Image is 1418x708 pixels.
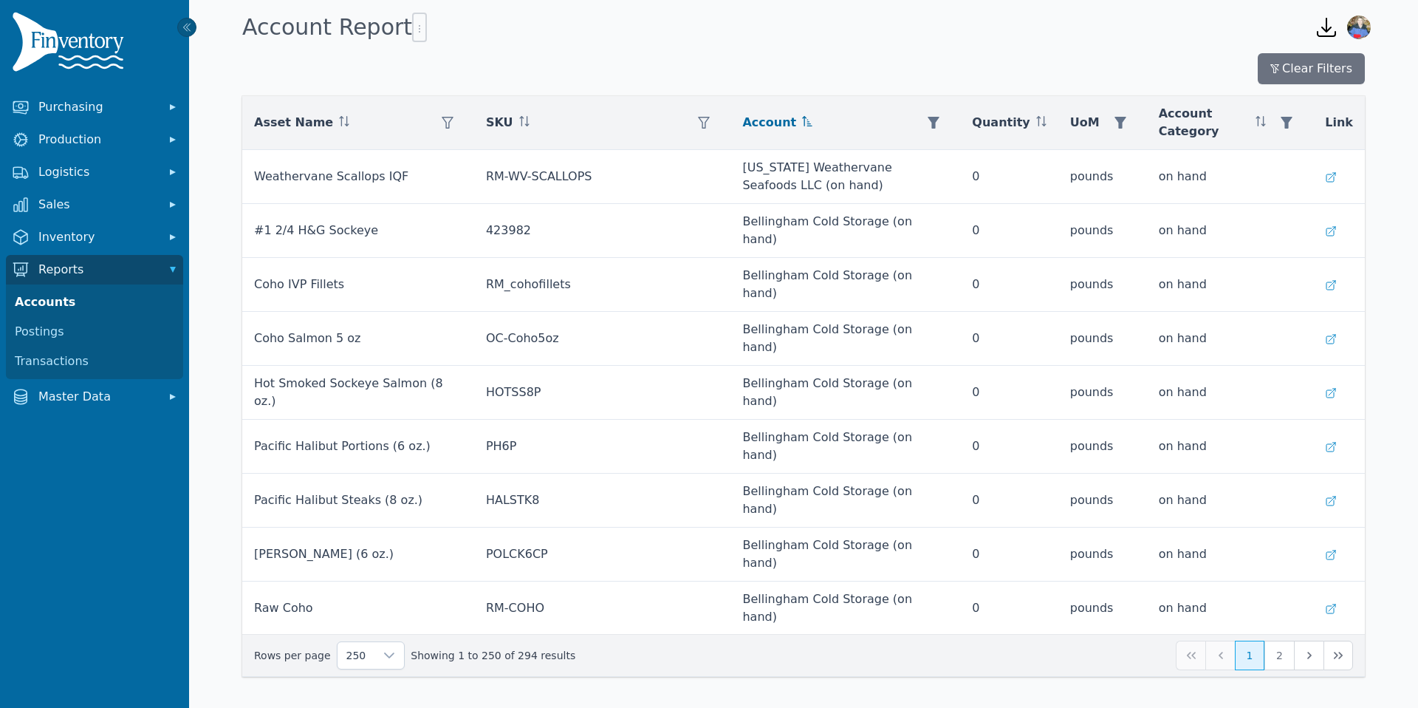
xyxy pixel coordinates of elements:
[474,474,731,528] td: HALSTK8
[960,420,1058,474] td: 0
[1147,474,1314,528] td: on hand
[730,420,960,474] td: Bellingham Cold Storage (on hand)
[474,420,731,474] td: PH6P
[960,582,1058,636] td: 0
[474,204,731,258] td: 423982
[9,287,180,317] a: Accounts
[1058,312,1147,366] td: pounds
[9,317,180,347] a: Postings
[338,642,375,669] span: Rows per page
[1235,641,1264,670] button: Page 1
[960,312,1058,366] td: 0
[1147,258,1314,312] td: on hand
[1147,420,1314,474] td: on hand
[38,131,157,149] span: Production
[1070,114,1100,132] span: UoM
[474,582,731,636] td: RM-COHO
[1058,474,1147,528] td: pounds
[242,420,474,474] td: Pacific Halibut Portions (6 oz.)
[38,261,157,279] span: Reports
[1058,528,1147,582] td: pounds
[242,204,474,258] td: #1 2/4 H&G Sockeye
[6,255,183,285] button: Reports
[960,258,1058,312] td: 0
[730,258,960,312] td: Bellingham Cold Storage (on hand)
[486,114,513,132] span: SKU
[730,366,960,420] td: Bellingham Cold Storage (on hand)
[1159,105,1250,140] span: Account Category
[6,382,183,412] button: Master Data
[474,312,731,366] td: OC-Coho5oz
[38,388,157,406] span: Master Data
[6,222,183,252] button: Inventory
[1147,312,1314,366] td: on hand
[730,150,960,204] td: [US_STATE] Weathervane Seafoods LLC (on hand)
[6,157,183,187] button: Logistics
[960,204,1058,258] td: 0
[730,312,960,366] td: Bellingham Cold Storage (on hand)
[242,13,427,42] h1: Account Report
[38,196,157,214] span: Sales
[1147,582,1314,636] td: on hand
[1058,204,1147,258] td: pounds
[1058,258,1147,312] td: pounds
[1147,528,1314,582] td: on hand
[242,582,474,636] td: Raw Coho
[474,258,731,312] td: RM_cohofillets
[1147,204,1314,258] td: on hand
[1258,53,1365,84] button: Clear Filters
[960,528,1058,582] td: 0
[730,582,960,636] td: Bellingham Cold Storage (on hand)
[960,474,1058,528] td: 0
[9,347,180,376] a: Transactions
[6,92,183,122] button: Purchasing
[960,366,1058,420] td: 0
[1323,641,1353,670] button: Last Page
[474,528,731,582] td: POLCK6CP
[1347,16,1371,39] img: Jennifer Keith
[242,312,474,366] td: Coho Salmon 5 oz
[38,98,157,116] span: Purchasing
[1325,114,1353,132] span: Link
[1058,582,1147,636] td: pounds
[1294,641,1323,670] button: Next Page
[38,228,157,246] span: Inventory
[1058,366,1147,420] td: pounds
[6,125,183,154] button: Production
[38,163,157,181] span: Logistics
[1264,641,1294,670] button: Page 2
[730,474,960,528] td: Bellingham Cold Storage (on hand)
[12,12,130,78] img: Finventory
[1147,150,1314,204] td: on hand
[730,528,960,582] td: Bellingham Cold Storage (on hand)
[1058,150,1147,204] td: pounds
[474,366,731,420] td: HOTSS8P
[411,648,575,663] span: Showing 1 to 250 of 294 results
[1058,420,1147,474] td: pounds
[242,366,474,420] td: Hot Smoked Sockeye Salmon (8 oz.)
[242,150,474,204] td: Weathervane Scallops IQF
[242,528,474,582] td: [PERSON_NAME] (6 oz.)
[972,114,1030,132] span: Quantity
[1147,366,1314,420] td: on hand
[254,114,333,132] span: Asset Name
[960,150,1058,204] td: 0
[742,114,796,132] span: Account
[730,204,960,258] td: Bellingham Cold Storage (on hand)
[474,150,731,204] td: RM-WV-SCALLOPS
[242,474,474,528] td: Pacific Halibut Steaks (8 oz.)
[242,258,474,312] td: Coho IVP Fillets
[6,190,183,219] button: Sales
